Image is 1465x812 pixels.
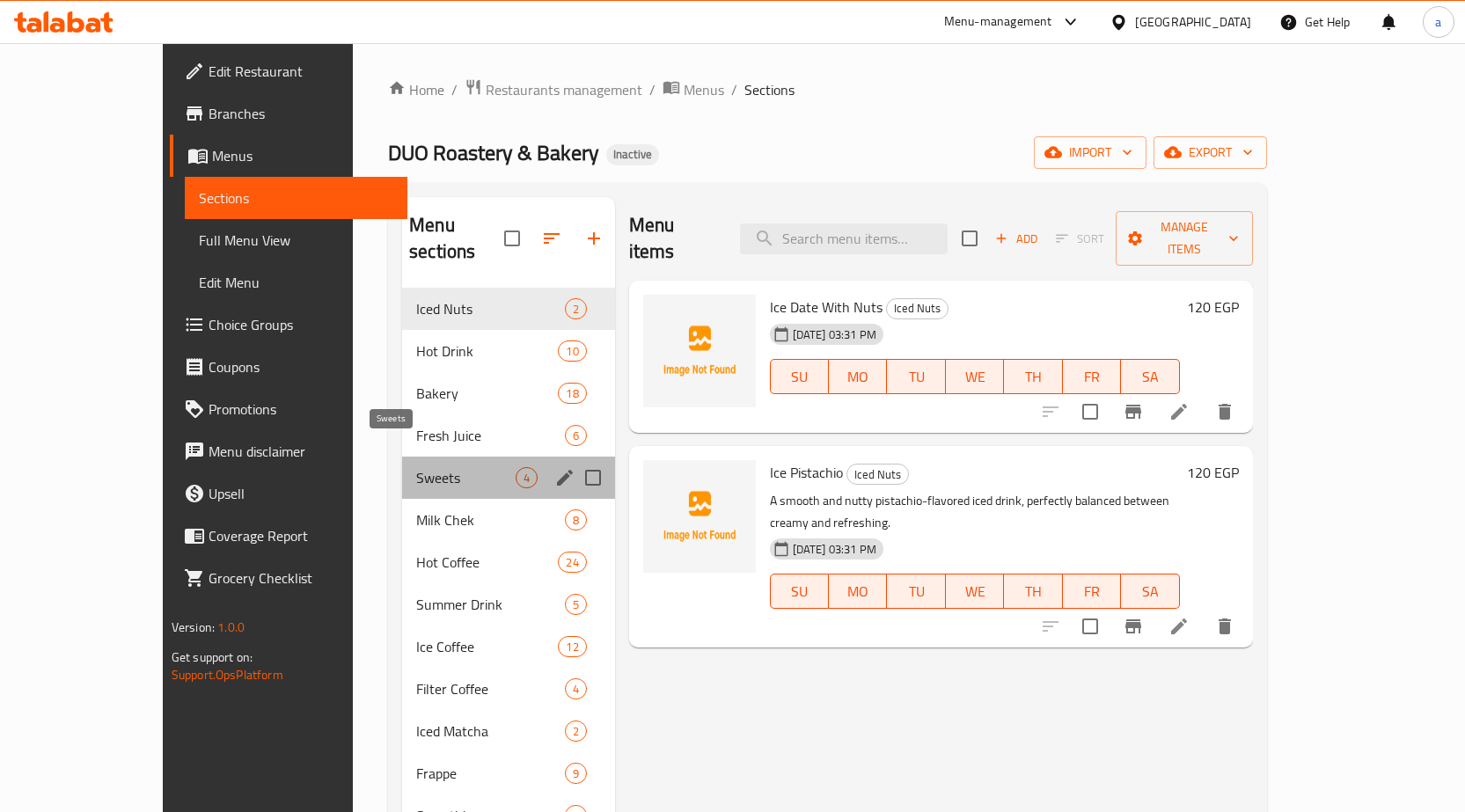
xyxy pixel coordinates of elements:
[1187,295,1239,319] h6: 120 EGP
[629,212,719,265] h2: Menu items
[209,356,393,377] span: Coupons
[786,541,883,558] span: [DATE] 03:31 PM
[402,288,615,330] div: Iced Nuts2
[170,92,407,135] a: Branches
[199,187,393,208] span: Sections
[558,552,586,573] div: items
[953,364,997,390] span: WE
[886,298,949,319] div: Iced Nuts
[1204,605,1246,647] button: delete
[416,594,564,615] span: Summer Drink
[1435,12,1441,32] span: a
[953,579,997,604] span: WE
[1128,579,1172,604] span: SA
[770,490,1180,534] p: A smooth and nutty pistachio-flavored iced drink, perfectly balanced between creamy and refreshing.
[402,668,615,710] div: Filter Coffee4
[416,383,558,404] div: Bakery
[402,710,615,752] div: Iced Matcha2
[409,212,504,265] h2: Menu sections
[1116,211,1252,266] button: Manage items
[1128,364,1172,390] span: SA
[1004,574,1062,609] button: TH
[1121,359,1179,394] button: SA
[1204,391,1246,433] button: delete
[451,79,458,100] li: /
[565,298,587,319] div: items
[1130,216,1238,260] span: Manage items
[829,359,887,394] button: MO
[1112,605,1154,647] button: Branch-specific-item
[1034,136,1146,169] button: import
[516,467,538,488] div: items
[566,765,586,782] span: 9
[565,594,587,615] div: items
[1044,225,1116,252] span: Select section first
[643,295,756,407] img: Ice Date With Nuts
[209,61,393,82] span: Edit Restaurant
[1154,136,1267,169] button: export
[1072,393,1109,430] span: Select to update
[894,579,938,604] span: TU
[416,678,564,699] span: Filter Coffee
[663,78,724,101] a: Menus
[209,314,393,335] span: Choice Groups
[565,425,587,446] div: items
[558,383,586,404] div: items
[558,340,586,362] div: items
[731,79,737,100] li: /
[770,294,883,320] span: Ice Date With Nuts
[1135,12,1251,32] div: [GEOGRAPHIC_DATA]
[559,639,585,655] span: 12
[416,467,515,488] span: Sweets
[402,541,615,583] div: Hot Coffee24
[1070,579,1114,604] span: FR
[172,663,283,686] a: Support.OpsPlatform
[988,225,1044,252] button: Add
[416,636,558,657] span: Ice Coffee
[565,509,587,530] div: items
[887,574,945,609] button: TU
[209,441,393,462] span: Menu disclaimer
[416,340,558,362] span: Hot Drink
[558,636,586,657] div: items
[416,763,564,784] span: Frappe
[559,385,585,402] span: 18
[402,499,615,541] div: Milk Chek8
[643,460,756,573] img: Ice Pistachio
[606,144,659,165] div: Inactive
[416,425,564,446] span: Fresh Juice
[887,359,945,394] button: TU
[416,509,564,530] span: Milk Chek
[388,78,1266,101] nav: breadcrumb
[209,525,393,546] span: Coverage Report
[170,472,407,515] a: Upsell
[209,483,393,504] span: Upsell
[170,388,407,430] a: Promotions
[1011,364,1055,390] span: TH
[416,721,564,742] span: Iced Matcha
[172,616,215,639] span: Version:
[606,147,659,162] span: Inactive
[185,177,407,219] a: Sections
[199,230,393,251] span: Full Menu View
[199,272,393,293] span: Edit Menu
[402,330,615,372] div: Hot Drink10
[649,79,656,100] li: /
[416,298,564,319] span: Iced Nuts
[185,261,407,304] a: Edit Menu
[770,459,843,486] span: Ice Pistachio
[1011,579,1055,604] span: TH
[836,364,880,390] span: MO
[786,326,883,343] span: [DATE] 03:31 PM
[566,723,586,740] span: 2
[565,678,587,699] div: items
[402,583,615,625] div: Summer Drink5
[1072,608,1109,645] span: Select to update
[566,596,586,613] span: 5
[770,359,829,394] button: SU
